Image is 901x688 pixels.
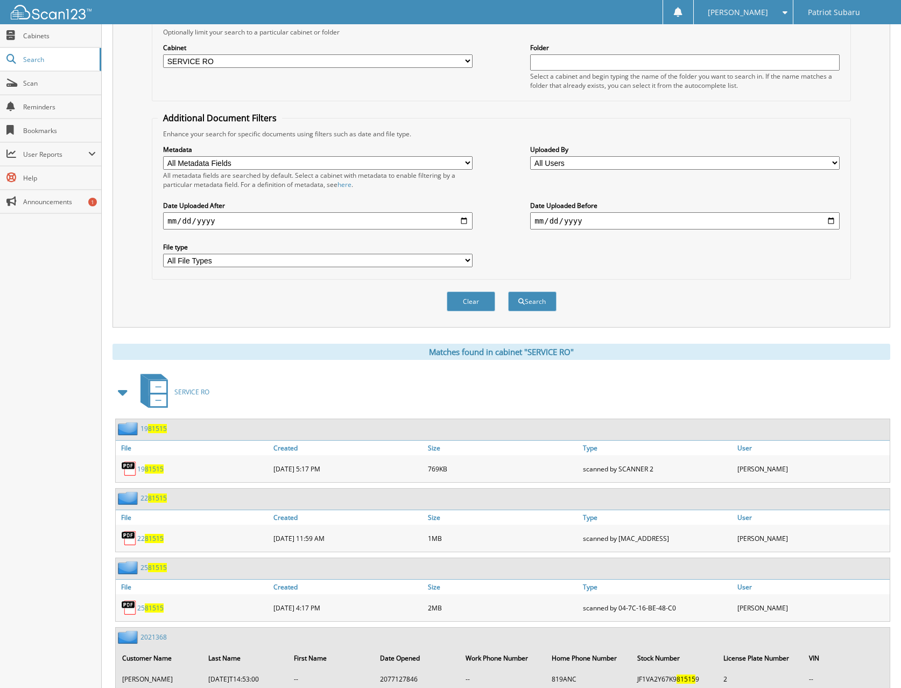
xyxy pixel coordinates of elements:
img: folder2.png [118,561,140,574]
a: 1981515 [140,424,167,433]
label: Cabinet [163,43,472,52]
th: License Plate Number [718,647,803,669]
img: scan123-logo-white.svg [11,5,91,19]
td: 2 [718,670,803,688]
span: [PERSON_NAME] [708,9,768,16]
a: 2281515 [137,534,164,543]
td: 2077127846 [375,670,460,688]
th: Date Opened [375,647,460,669]
span: 81515 [677,675,695,684]
a: User [735,510,890,525]
span: User Reports [23,150,88,159]
span: 81515 [148,563,167,572]
a: Created [271,510,426,525]
div: 1 [88,198,97,206]
td: -- [460,670,545,688]
span: Bookmarks [23,126,96,135]
div: [DATE] 11:59 AM [271,527,426,549]
label: Folder [530,43,839,52]
div: Enhance your search for specific documents using filters such as date and file type. [158,129,845,138]
span: Cabinets [23,31,96,40]
a: 2281515 [140,494,167,503]
input: start [163,212,472,230]
div: Select a cabinet and begin typing the name of the folder you want to search in. If the name match... [530,72,839,90]
div: [PERSON_NAME] [735,527,890,549]
span: Reminders [23,102,96,112]
div: 769KB [425,458,580,479]
label: Metadata [163,145,472,154]
td: [DATE]T14:53:00 [203,670,288,688]
div: scanned by 04-7C-16-BE-48-C0 [580,597,735,618]
div: scanned by [MAC_ADDRESS] [580,527,735,549]
div: Matches found in cabinet "SERVICE RO" [112,344,890,360]
label: File type [163,242,472,252]
img: PDF.png [121,530,137,546]
input: end [530,212,839,230]
span: Announcements [23,197,96,206]
th: Work Phone Number [460,647,545,669]
span: 81515 [148,494,167,503]
a: Size [425,580,580,594]
img: folder2.png [118,491,140,505]
div: 2MB [425,597,580,618]
label: Uploaded By [530,145,839,154]
a: SERVICE RO [134,371,209,413]
a: File [116,441,271,455]
span: Help [23,173,96,183]
td: 819ANC [546,670,631,688]
span: Scan [23,79,96,88]
a: 2581515 [137,603,164,613]
th: Last Name [203,647,288,669]
td: -- [288,670,374,688]
div: [DATE] 4:17 PM [271,597,426,618]
div: Optionally limit your search to a particular cabinet or folder [158,27,845,37]
img: folder2.png [118,422,140,435]
a: here [337,180,351,189]
img: folder2.png [118,630,140,644]
div: scanned by SCANNER 2 [580,458,735,479]
a: Type [580,510,735,525]
span: Search [23,55,94,64]
a: 2021368 [140,633,167,642]
div: [PERSON_NAME] [735,458,890,479]
th: First Name [288,647,374,669]
a: 2581515 [140,563,167,572]
a: Created [271,580,426,594]
a: Size [425,441,580,455]
label: Date Uploaded Before [530,201,839,210]
th: Home Phone Number [546,647,631,669]
span: 81515 [145,464,164,474]
td: [PERSON_NAME] [117,670,202,688]
th: VIN [804,647,889,669]
legend: Additional Document Filters [158,112,282,124]
a: File [116,510,271,525]
span: 81515 [145,534,164,543]
a: Type [580,580,735,594]
td: JF1VA2Y67K9 9 [632,670,717,688]
div: [DATE] 5:17 PM [271,458,426,479]
a: Type [580,441,735,455]
a: File [116,580,271,594]
button: Search [508,291,557,311]
td: -- [804,670,889,688]
span: 81515 [145,603,164,613]
th: Stock Number [632,647,717,669]
div: All metadata fields are searched by default. Select a cabinet with metadata to enable filtering b... [163,171,472,189]
div: [PERSON_NAME] [735,597,890,618]
a: 1981515 [137,464,164,474]
a: User [735,580,890,594]
a: User [735,441,890,455]
div: 1MB [425,527,580,549]
span: 81515 [148,424,167,433]
button: Clear [447,291,495,311]
span: SERVICE RO [174,387,209,397]
img: PDF.png [121,461,137,477]
a: Size [425,510,580,525]
th: Customer Name [117,647,202,669]
a: Created [271,441,426,455]
span: Patriot Subaru [808,9,860,16]
label: Date Uploaded After [163,201,472,210]
img: PDF.png [121,600,137,616]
